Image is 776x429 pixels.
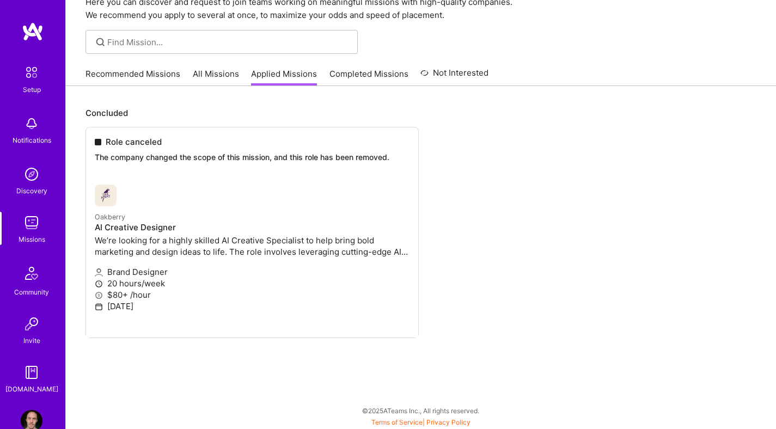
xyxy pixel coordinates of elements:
div: © 2025 ATeams Inc., All rights reserved. [65,397,776,424]
p: Concluded [85,107,756,119]
div: Missions [19,234,45,245]
div: Discovery [16,185,47,197]
a: Recommended Missions [85,68,180,86]
input: Find Mission... [107,36,350,48]
i: icon SearchGrey [94,36,107,48]
div: Setup [23,84,41,95]
div: Notifications [13,134,51,146]
img: teamwork [21,212,42,234]
a: Terms of Service [371,418,423,426]
a: Applied Missions [251,68,317,86]
div: [DOMAIN_NAME] [5,383,58,395]
img: bell [21,113,42,134]
a: Not Interested [420,66,488,86]
a: Privacy Policy [426,418,471,426]
img: logo [22,22,44,41]
img: setup [20,61,43,84]
a: Completed Missions [329,68,408,86]
a: All Missions [193,68,239,86]
div: Invite [23,335,40,346]
img: guide book [21,361,42,383]
img: discovery [21,163,42,185]
span: | [371,418,471,426]
img: Invite [21,313,42,335]
img: Community [19,260,45,286]
div: Community [14,286,49,298]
